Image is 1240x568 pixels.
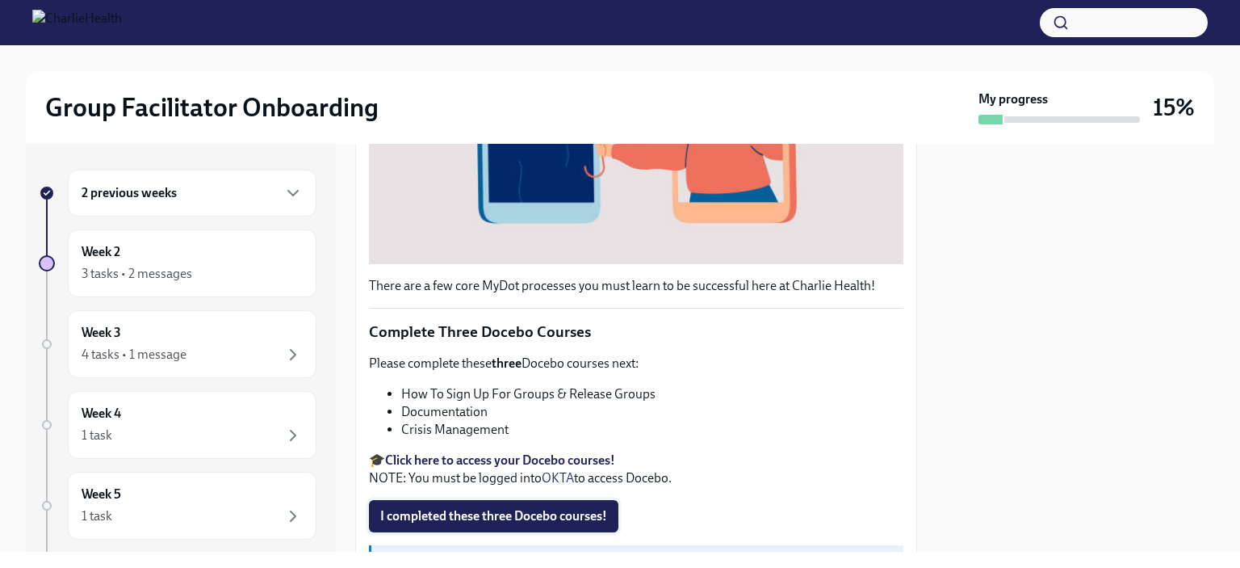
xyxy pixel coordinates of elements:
div: 1 task [82,427,112,444]
li: Crisis Management [401,421,903,439]
p: There are a few core MyDot processes you must learn to be successful here at Charlie Health! [369,277,903,295]
a: Click here to access your Docebo courses! [385,452,615,468]
h2: Group Facilitator Onboarding [45,91,379,124]
h3: 15% [1153,93,1195,122]
p: 🎓 NOTE: You must be logged into to access Docebo. [369,452,903,487]
p: Complete Three Docebo Courses [369,322,903,343]
div: 1 task [82,507,112,525]
h6: Week 5 [82,486,121,503]
div: 4 tasks • 1 message [82,346,186,364]
li: How To Sign Up For Groups & Release Groups [401,385,903,403]
a: Week 51 task [39,472,316,540]
a: Week 23 tasks • 2 messages [39,229,316,297]
strong: three [492,356,522,371]
img: CharlieHealth [32,10,122,36]
div: 3 tasks • 2 messages [82,265,192,283]
h6: 2 previous weeks [82,184,177,202]
a: OKTA [542,470,574,486]
h6: Week 2 [82,243,120,261]
p: Please complete these Docebo courses next: [369,355,903,372]
h6: Week 3 [82,324,121,342]
div: 2 previous weeks [68,170,316,217]
span: I completed these three Docebo courses! [380,508,607,524]
button: I completed these three Docebo courses! [369,500,618,532]
h6: Week 4 [82,405,121,423]
a: Week 41 task [39,391,316,459]
a: Week 34 tasks • 1 message [39,310,316,378]
li: Documentation [401,403,903,421]
strong: My progress [978,90,1048,108]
